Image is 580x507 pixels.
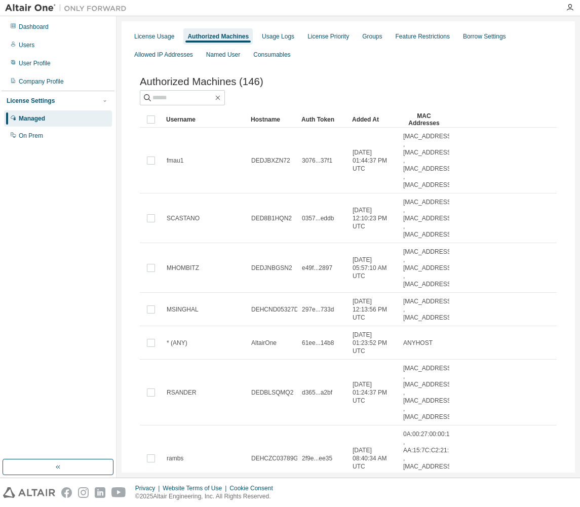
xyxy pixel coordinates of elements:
div: Added At [352,111,395,128]
span: SCASTANO [167,214,200,222]
div: Managed [19,114,45,123]
span: rambs [167,454,183,462]
span: AltairOne [251,339,277,347]
span: [DATE] 05:57:10 AM UTC [353,256,394,280]
span: d365...a2bf [302,388,332,397]
span: [DATE] 08:40:34 AM UTC [353,446,394,471]
div: Groups [362,32,382,41]
div: User Profile [19,59,51,67]
img: youtube.svg [111,487,126,498]
div: Website Terms of Use [163,484,229,492]
span: e49f...2897 [302,264,332,272]
span: [MAC_ADDRESS] , [MAC_ADDRESS] , [MAC_ADDRESS] [403,248,453,288]
span: 297e...733d [302,305,334,314]
span: * (ANY) [167,339,187,347]
div: Username [166,111,243,128]
img: instagram.svg [78,487,89,498]
span: 2f9e...ee35 [302,454,332,462]
span: 0A:00:27:00:00:11 , AA:15:7C:C2:21:10 , [MAC_ADDRESS] , [MAC_ADDRESS] [403,430,455,487]
div: Allowed IP Addresses [134,51,193,59]
span: DEHCND05327DZ [251,305,302,314]
div: Auth Token [301,111,344,128]
span: [MAC_ADDRESS] , [MAC_ADDRESS] [403,297,453,322]
span: MSINGHAL [167,305,199,314]
p: © 2025 Altair Engineering, Inc. All Rights Reserved. [135,492,279,501]
div: MAC Addresses [403,111,445,128]
span: [DATE] 12:10:23 PM UTC [353,206,394,230]
span: 0357...eddb [302,214,334,222]
span: [MAC_ADDRESS] , [MAC_ADDRESS] , [MAC_ADDRESS] [403,198,453,239]
div: Dashboard [19,23,49,31]
span: [DATE] 01:23:52 PM UTC [353,331,394,355]
img: linkedin.svg [95,487,105,498]
div: Company Profile [19,77,64,86]
div: Usage Logs [262,32,294,41]
img: facebook.svg [61,487,72,498]
span: [DATE] 01:24:37 PM UTC [353,380,394,405]
div: Feature Restrictions [396,32,450,41]
span: [MAC_ADDRESS] , [MAC_ADDRESS] , [MAC_ADDRESS] , [MAC_ADDRESS] [403,364,453,421]
div: Consumables [253,51,290,59]
div: License Usage [134,32,174,41]
div: Authorized Machines [187,32,249,41]
span: 3076...37f1 [302,157,332,165]
div: Cookie Consent [229,484,279,492]
img: altair_logo.svg [3,487,55,498]
div: License Settings [7,97,55,105]
img: Altair One [5,3,132,13]
span: DEDJNBGSN2 [251,264,292,272]
span: MHOMBITZ [167,264,199,272]
span: Authorized Machines (146) [140,76,263,88]
span: DEHCZC03789GC [251,454,302,462]
div: Hostname [251,111,293,128]
span: [MAC_ADDRESS] , [MAC_ADDRESS] , [MAC_ADDRESS] , [MAC_ADDRESS] [403,132,453,189]
div: Users [19,41,34,49]
span: [DATE] 01:44:37 PM UTC [353,148,394,173]
span: 61ee...14b8 [302,339,334,347]
span: DEDBLSQMQ2 [251,388,293,397]
span: DED8B1HQN2 [251,214,292,222]
span: RSANDER [167,388,197,397]
span: ANYHOST [403,339,433,347]
span: DEDJBXZN72 [251,157,290,165]
div: Named User [206,51,240,59]
span: [DATE] 12:13:56 PM UTC [353,297,394,322]
div: Borrow Settings [463,32,506,41]
div: Privacy [135,484,163,492]
span: fmau1 [167,157,183,165]
div: License Priority [307,32,349,41]
div: On Prem [19,132,43,140]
